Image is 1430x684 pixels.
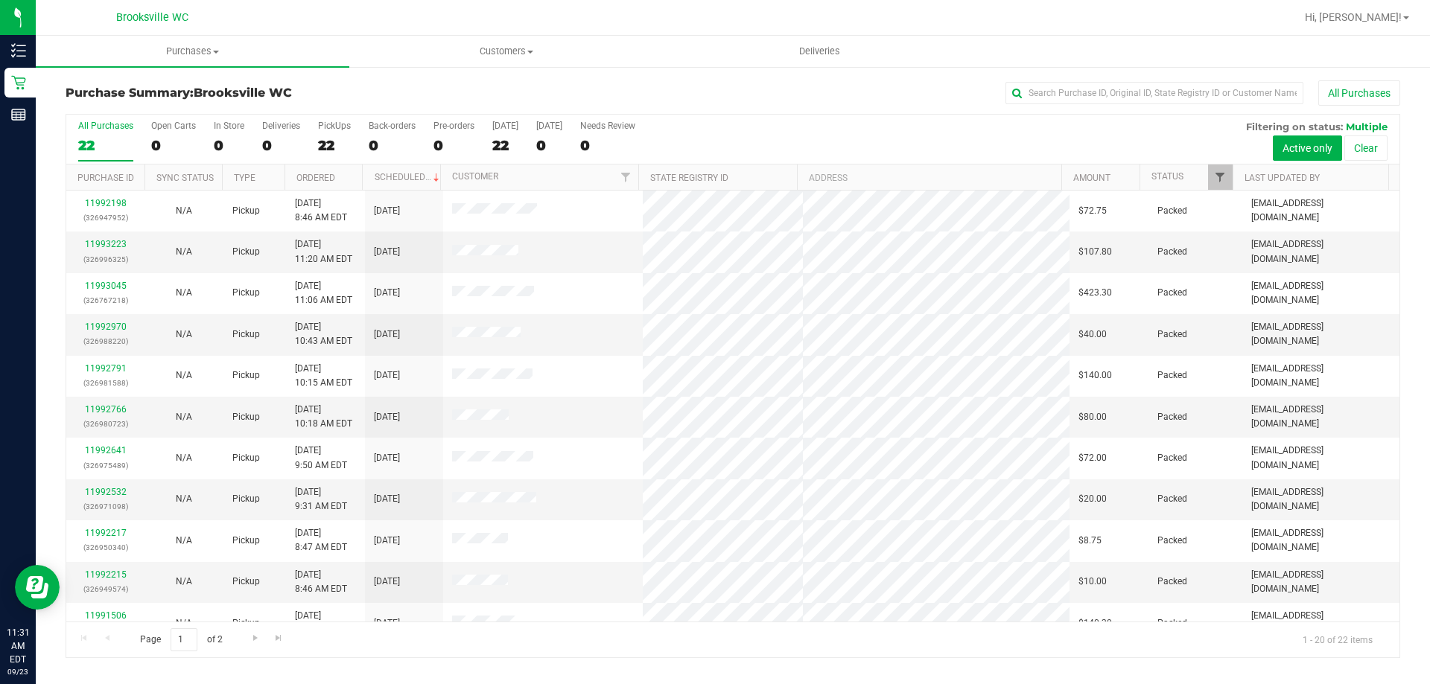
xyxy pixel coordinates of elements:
[268,628,290,648] a: Go to the last page
[295,362,352,390] span: [DATE] 10:15 AM EDT
[1291,628,1385,651] span: 1 - 20 of 22 items
[234,173,255,183] a: Type
[1157,534,1187,548] span: Packed
[176,410,192,424] button: N/A
[176,370,192,380] span: Not Applicable
[1157,492,1187,506] span: Packed
[1305,11,1402,23] span: Hi, [PERSON_NAME]!
[1251,526,1391,554] span: [EMAIL_ADDRESS][DOMAIN_NAME]
[232,410,260,424] span: Pickup
[75,499,136,514] p: (326971098)
[176,492,192,506] button: N/A
[75,540,136,554] p: (326950340)
[1318,80,1400,106] button: All Purchases
[295,279,352,307] span: [DATE] 11:06 AM EDT
[797,164,1061,191] th: Address
[663,36,976,67] a: Deliveries
[176,451,192,465] button: N/A
[374,534,400,548] span: [DATE]
[614,164,638,190] a: Filter
[7,666,29,677] p: 09/23
[349,36,663,67] a: Customers
[1078,286,1112,300] span: $423.30
[374,451,400,465] span: [DATE]
[176,245,192,259] button: N/A
[151,121,196,131] div: Open Carts
[176,616,192,630] button: N/A
[77,173,134,183] a: Purchase ID
[176,204,192,218] button: N/A
[1157,451,1187,465] span: Packed
[176,493,192,504] span: Not Applicable
[295,320,352,348] span: [DATE] 10:43 AM EDT
[374,286,400,300] span: [DATE]
[1251,403,1391,431] span: [EMAIL_ADDRESS][DOMAIN_NAME]
[1078,410,1107,424] span: $80.00
[151,137,196,154] div: 0
[75,582,136,596] p: (326949574)
[374,492,400,506] span: [DATE]
[295,526,347,554] span: [DATE] 8:47 AM EDT
[85,569,127,580] a: 11992215
[11,107,26,122] inline-svg: Reports
[1078,368,1112,383] span: $140.00
[374,204,400,218] span: [DATE]
[1251,279,1391,307] span: [EMAIL_ADDRESS][DOMAIN_NAME]
[374,245,400,259] span: [DATE]
[116,11,188,24] span: Brooksville WC
[1078,534,1102,548] span: $8.75
[232,327,260,342] span: Pickup
[1251,237,1391,266] span: [EMAIL_ADDRESS][DOMAIN_NAME]
[176,412,192,422] span: Not Applicable
[66,86,510,100] h3: Purchase Summary:
[176,287,192,298] span: Not Applicable
[244,628,266,648] a: Go to the next page
[433,137,474,154] div: 0
[375,172,442,182] a: Scheduled
[369,121,416,131] div: Back-orders
[1078,327,1107,342] span: $40.00
[176,534,192,548] button: N/A
[1151,171,1183,182] a: Status
[433,121,474,131] div: Pre-orders
[85,528,127,538] a: 11992217
[232,286,260,300] span: Pickup
[318,121,351,131] div: PickUps
[295,444,347,472] span: [DATE] 9:50 AM EDT
[1245,173,1320,183] a: Last Updated By
[536,121,562,131] div: [DATE]
[1251,444,1391,472] span: [EMAIL_ADDRESS][DOMAIN_NAME]
[176,618,192,628] span: Not Applicable
[262,121,300,131] div: Deliveries
[232,451,260,465] span: Pickup
[369,137,416,154] div: 0
[492,137,518,154] div: 22
[262,137,300,154] div: 0
[452,171,498,182] a: Customer
[1273,135,1342,161] button: Active only
[374,410,400,424] span: [DATE]
[85,610,127,621] a: 11991506
[1251,485,1391,514] span: [EMAIL_ADDRESS][DOMAIN_NAME]
[374,327,400,342] span: [DATE]
[650,173,728,183] a: State Registry ID
[85,281,127,291] a: 11993045
[232,245,260,259] span: Pickup
[1157,575,1187,589] span: Packed
[85,198,127,208] a: 11992198
[295,237,352,266] span: [DATE] 11:20 AM EDT
[176,368,192,383] button: N/A
[295,485,347,514] span: [DATE] 9:31 AM EDT
[214,121,244,131] div: In Store
[176,327,192,342] button: N/A
[1157,616,1187,630] span: Packed
[1157,327,1187,342] span: Packed
[1251,362,1391,390] span: [EMAIL_ADDRESS][DOMAIN_NAME]
[1251,320,1391,348] span: [EMAIL_ADDRESS][DOMAIN_NAME]
[1078,245,1112,259] span: $107.80
[1251,609,1391,637] span: [EMAIL_ADDRESS][DOMAIN_NAME]
[11,43,26,58] inline-svg: Inventory
[85,445,127,456] a: 11992641
[779,45,860,58] span: Deliveries
[7,626,29,666] p: 11:31 AM EDT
